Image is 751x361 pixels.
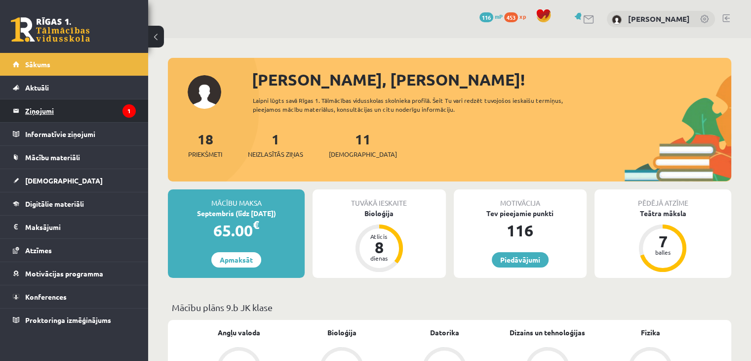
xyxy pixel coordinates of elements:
[454,208,587,219] div: Tev pieejamie punkti
[25,269,103,278] span: Motivācijas programma
[253,96,591,114] div: Laipni lūgts savā Rīgas 1. Tālmācības vidusskolas skolnieka profilā. Šeit Tu vari redzēt tuvojošo...
[364,233,394,239] div: Atlicis
[510,327,585,338] a: Dizains un tehnoloģijas
[495,12,503,20] span: mP
[25,83,49,92] span: Aktuāli
[594,208,731,273] a: Teātra māksla 7 balles
[253,218,259,232] span: €
[25,246,52,255] span: Atzīmes
[313,208,445,273] a: Bioloģija Atlicis 8 dienas
[168,189,305,208] div: Mācību maksa
[364,255,394,261] div: dienas
[640,327,660,338] a: Fizika
[25,292,67,301] span: Konferences
[329,130,397,159] a: 11[DEMOGRAPHIC_DATA]
[454,189,587,208] div: Motivācija
[519,12,526,20] span: xp
[430,327,459,338] a: Datorika
[13,53,136,76] a: Sākums
[327,327,356,338] a: Bioloģija
[252,68,731,91] div: [PERSON_NAME], [PERSON_NAME]!
[248,149,303,159] span: Neizlasītās ziņas
[188,130,222,159] a: 18Priekšmeti
[13,262,136,285] a: Motivācijas programma
[648,233,677,249] div: 7
[13,309,136,331] a: Proktoringa izmēģinājums
[628,14,690,24] a: [PERSON_NAME]
[594,189,731,208] div: Pēdējā atzīme
[25,316,111,324] span: Proktoringa izmēģinājums
[172,301,727,314] p: Mācību plāns 9.b JK klase
[25,216,136,238] legend: Maksājumi
[13,192,136,215] a: Digitālie materiāli
[313,208,445,219] div: Bioloģija
[122,104,136,118] i: 1
[479,12,503,20] a: 116 mP
[25,123,136,145] legend: Informatīvie ziņojumi
[364,239,394,255] div: 8
[248,130,303,159] a: 1Neizlasītās ziņas
[594,208,731,219] div: Teātra māksla
[504,12,518,22] span: 453
[479,12,493,22] span: 116
[188,149,222,159] span: Priekšmeti
[13,146,136,169] a: Mācību materiāli
[313,189,445,208] div: Tuvākā ieskaite
[13,216,136,238] a: Maksājumi
[218,327,260,338] a: Angļu valoda
[454,219,587,242] div: 116
[13,239,136,262] a: Atzīmes
[492,252,549,268] a: Piedāvājumi
[25,60,50,69] span: Sākums
[504,12,531,20] a: 453 xp
[648,249,677,255] div: balles
[168,208,305,219] div: Septembris (līdz [DATE])
[25,176,103,185] span: [DEMOGRAPHIC_DATA]
[25,153,80,162] span: Mācību materiāli
[13,169,136,192] a: [DEMOGRAPHIC_DATA]
[612,15,622,25] img: Kārlis Šūtelis
[13,99,136,122] a: Ziņojumi1
[25,199,84,208] span: Digitālie materiāli
[329,149,397,159] span: [DEMOGRAPHIC_DATA]
[13,285,136,308] a: Konferences
[25,99,136,122] legend: Ziņojumi
[11,17,90,42] a: Rīgas 1. Tālmācības vidusskola
[13,123,136,145] a: Informatīvie ziņojumi
[13,76,136,99] a: Aktuāli
[211,252,261,268] a: Apmaksāt
[168,219,305,242] div: 65.00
